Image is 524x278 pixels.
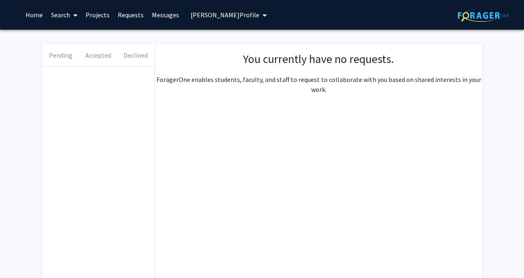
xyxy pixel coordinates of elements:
[148,0,183,29] a: Messages
[458,9,509,22] img: ForagerOne Logo
[79,44,117,66] button: Accepted
[47,0,82,29] a: Search
[155,75,482,94] p: ForagerOne enables students, faculty, and staff to request to collaborate with you based on share...
[163,52,474,66] h1: You currently have no requests.
[21,0,47,29] a: Home
[42,44,79,66] button: Pending
[117,44,154,66] button: Declined
[191,11,259,19] span: [PERSON_NAME] Profile
[114,0,148,29] a: Requests
[82,0,114,29] a: Projects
